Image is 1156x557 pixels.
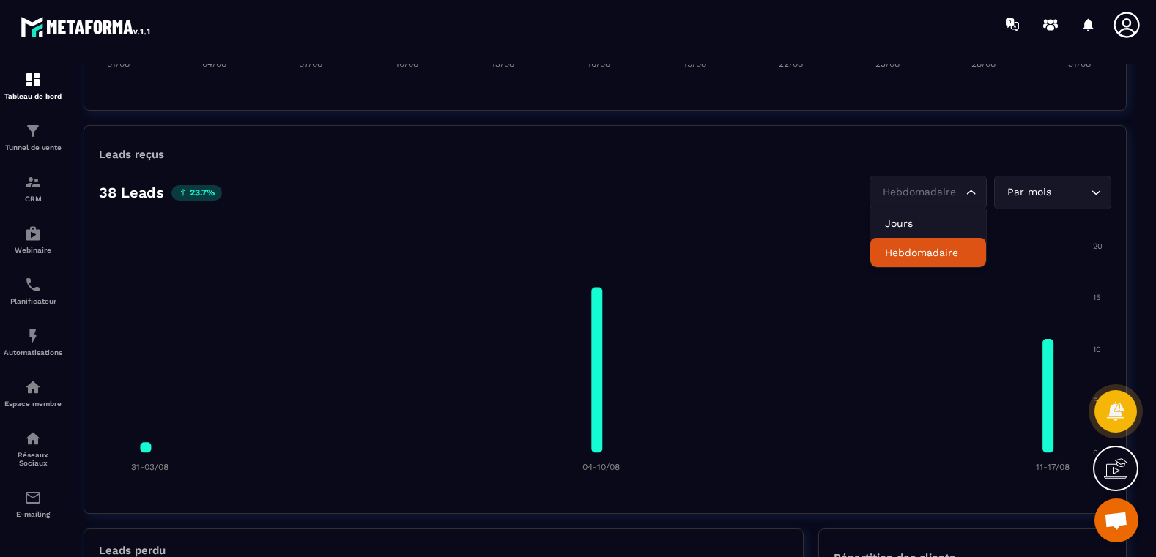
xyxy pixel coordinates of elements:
[971,59,996,69] tspan: 28/08
[885,216,971,231] p: Jours
[99,148,164,161] p: Leads reçus
[4,111,62,162] a: formationformationTunnel de vente
[24,327,42,345] img: automations
[4,348,62,356] p: Automatisations
[4,246,62,254] p: Webinaire
[4,400,62,408] p: Espace membre
[24,122,42,140] img: formation
[683,59,706,69] tspan: 19/08
[1004,184,1054,201] span: Par mois
[4,510,62,518] p: E-mailing
[875,59,900,69] tspan: 25/08
[202,59,226,69] tspan: 04/08
[131,462,168,472] tspan: 31-03/08
[99,184,164,201] p: 38 Leads
[24,173,42,191] img: formation
[4,419,62,478] a: social-networksocial-networkRéseaux Sociaux
[1093,242,1103,251] tspan: 20
[1094,498,1138,542] a: Ouvrir le chat
[1036,462,1070,472] tspan: 11-17/08
[4,92,62,100] p: Tableau de bord
[4,451,62,467] p: Réseaux Sociaux
[4,162,62,214] a: formationformationCRM
[24,276,42,294] img: scheduler
[4,367,62,419] a: automationsautomationsEspace membre
[24,378,42,396] img: automations
[1054,184,1087,201] input: Search for option
[1093,293,1100,302] tspan: 15
[24,430,42,447] img: social-network
[885,245,971,260] p: Hebdomadaire
[4,214,62,265] a: automationsautomationsWebinaire
[4,60,62,111] a: formationformationTableau de bord
[4,297,62,305] p: Planificateur
[107,59,130,69] tspan: 01/08
[4,316,62,367] a: automationsautomationsAutomatisations
[4,143,62,152] p: Tunnel de vente
[582,462,620,472] tspan: 04-10/08
[4,478,62,529] a: emailemailE-mailing
[396,59,418,69] tspan: 10/08
[1093,345,1101,354] tspan: 10
[4,265,62,316] a: schedulerschedulerPlanificateur
[994,176,1111,209] div: Search for option
[21,13,152,40] img: logo
[1068,59,1091,69] tspan: 31/08
[588,59,610,69] tspan: 16/08
[171,185,222,201] p: 23.7%
[779,59,803,69] tspan: 22/08
[870,176,987,209] div: Search for option
[4,195,62,203] p: CRM
[99,544,166,557] p: Leads perdu
[24,489,42,506] img: email
[492,59,514,69] tspan: 13/08
[24,225,42,242] img: automations
[24,71,42,89] img: formation
[299,59,322,69] tspan: 07/08
[1093,396,1097,405] tspan: 5
[879,184,963,201] input: Search for option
